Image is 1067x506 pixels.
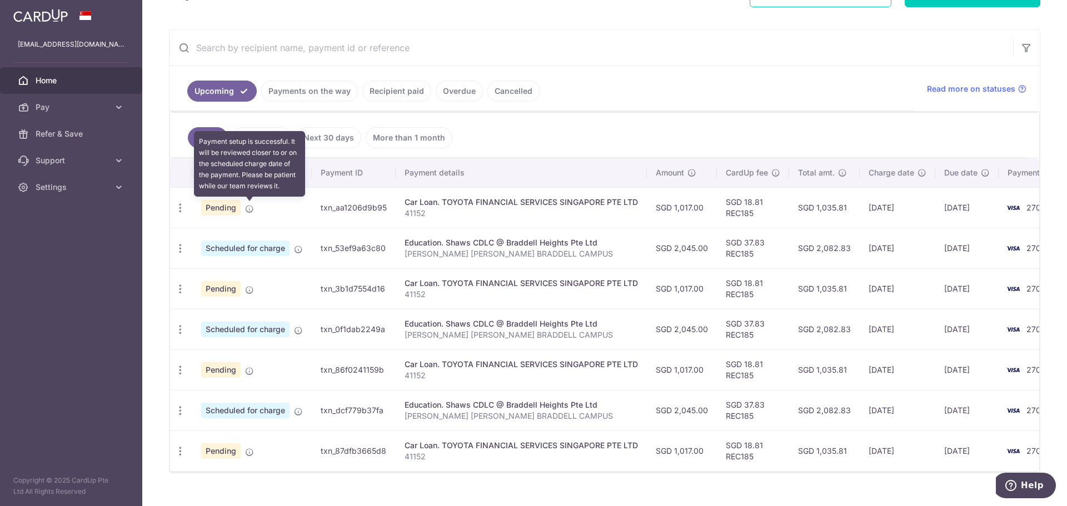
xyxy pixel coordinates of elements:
[860,390,935,430] td: [DATE]
[647,309,717,349] td: SGD 2,045.00
[1002,444,1024,458] img: Bank Card
[717,268,789,309] td: SGD 18.81 REC185
[935,430,999,471] td: [DATE]
[405,399,638,410] div: Education. Shaws CDLC @ Braddell Heights Pte Ltd
[935,309,999,349] td: [DATE]
[860,187,935,228] td: [DATE]
[201,362,241,378] span: Pending
[312,187,396,228] td: txn_aa1206d9b95
[194,131,305,197] div: Payment setup is successful. It will be reviewed closer to or on the scheduled charge date of the...
[860,309,935,349] td: [DATE]
[36,155,109,166] span: Support
[405,329,638,340] p: [PERSON_NAME] [PERSON_NAME] BRADDELL CAMPUS
[647,349,717,390] td: SGD 1,017.00
[405,440,638,451] div: Car Loan. TOYOTA FINANCIAL SERVICES SINGAPORE PTE LTD
[656,167,684,178] span: Amount
[36,182,109,193] span: Settings
[1026,203,1046,212] span: 2709
[405,359,638,370] div: Car Loan. TOYOTA FINANCIAL SERVICES SINGAPORE PTE LTD
[944,167,978,178] span: Due date
[261,81,358,102] a: Payments on the way
[717,430,789,471] td: SGD 18.81 REC185
[717,309,789,349] td: SGD 37.83 REC185
[405,318,638,329] div: Education. Shaws CDLC @ Braddell Heights Pte Ltd
[996,473,1056,500] iframe: Opens a widget where you can find more information
[201,443,241,459] span: Pending
[726,167,768,178] span: CardUp fee
[405,197,638,208] div: Car Loan. TOYOTA FINANCIAL SERVICES SINGAPORE PTE LTD
[405,278,638,289] div: Car Loan. TOYOTA FINANCIAL SERVICES SINGAPORE PTE LTD
[13,9,68,22] img: CardUp
[396,158,647,187] th: Payment details
[201,241,290,256] span: Scheduled for charge
[860,430,935,471] td: [DATE]
[366,127,452,148] a: More than 1 month
[362,81,431,102] a: Recipient paid
[935,187,999,228] td: [DATE]
[201,200,241,216] span: Pending
[1026,324,1046,334] span: 2709
[405,208,638,219] p: 41152
[935,268,999,309] td: [DATE]
[312,268,396,309] td: txn_3b1d7554d16
[717,349,789,390] td: SGD 18.81 REC185
[927,83,1026,94] a: Read more on statuses
[1026,365,1046,374] span: 2709
[935,228,999,268] td: [DATE]
[1026,243,1046,253] span: 2709
[201,281,241,297] span: Pending
[789,390,860,430] td: SGD 2,082.83
[935,349,999,390] td: [DATE]
[312,349,396,390] td: txn_86f0241159b
[1002,201,1024,214] img: Bank Card
[405,248,638,259] p: [PERSON_NAME] [PERSON_NAME] BRADDELL CAMPUS
[789,268,860,309] td: SGD 1,035.81
[487,81,540,102] a: Cancelled
[1026,446,1046,455] span: 2709
[927,83,1015,94] span: Read more on statuses
[789,309,860,349] td: SGD 2,082.83
[312,430,396,471] td: txn_87dfb3665d8
[169,30,1013,66] input: Search by recipient name, payment id or reference
[1002,323,1024,336] img: Bank Card
[312,390,396,430] td: txn_dcf779b37fa
[405,451,638,462] p: 41152
[869,167,914,178] span: Charge date
[188,127,228,148] a: All
[717,228,789,268] td: SGD 37.83 REC185
[798,167,835,178] span: Total amt.
[312,309,396,349] td: txn_0f1dab2249a
[1002,242,1024,255] img: Bank Card
[36,102,109,113] span: Pay
[860,349,935,390] td: [DATE]
[405,410,638,422] p: [PERSON_NAME] [PERSON_NAME] BRADDELL CAMPUS
[201,403,290,418] span: Scheduled for charge
[789,349,860,390] td: SGD 1,035.81
[1002,363,1024,377] img: Bank Card
[1026,284,1046,293] span: 2709
[296,127,361,148] a: Next 30 days
[789,187,860,228] td: SGD 1,035.81
[1002,282,1024,295] img: Bank Card
[789,430,860,471] td: SGD 1,035.81
[647,430,717,471] td: SGD 1,017.00
[436,81,483,102] a: Overdue
[405,370,638,381] p: 41152
[36,128,109,139] span: Refer & Save
[647,228,717,268] td: SGD 2,045.00
[647,268,717,309] td: SGD 1,017.00
[405,237,638,248] div: Education. Shaws CDLC @ Braddell Heights Pte Ltd
[312,228,396,268] td: txn_53ef9a63c80
[201,322,290,337] span: Scheduled for charge
[405,289,638,300] p: 41152
[1002,404,1024,417] img: Bank Card
[647,390,717,430] td: SGD 2,045.00
[312,158,396,187] th: Payment ID
[717,390,789,430] td: SGD 37.83 REC185
[36,75,109,86] span: Home
[18,39,124,50] p: [EMAIL_ADDRESS][DOMAIN_NAME]
[789,228,860,268] td: SGD 2,082.83
[935,390,999,430] td: [DATE]
[717,187,789,228] td: SGD 18.81 REC185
